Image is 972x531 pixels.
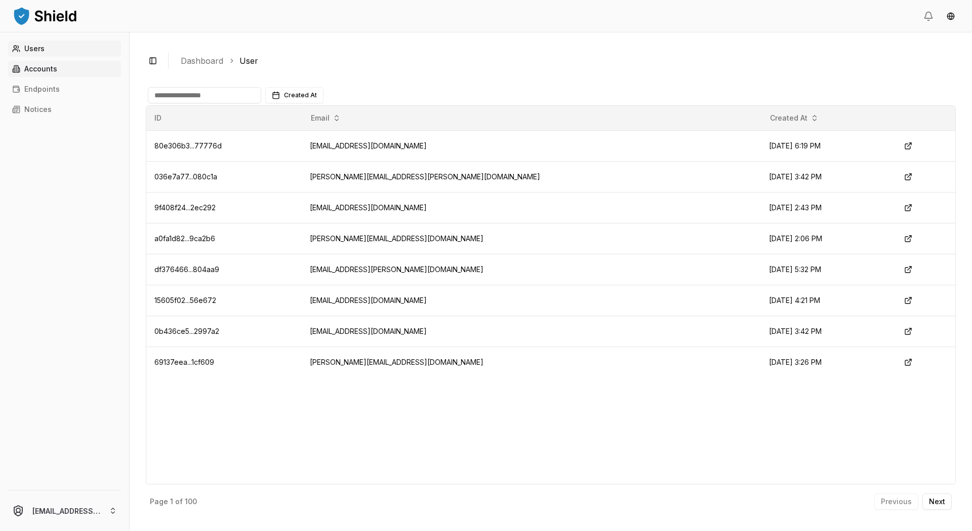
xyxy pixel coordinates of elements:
span: a0fa1d82...9ca2b6 [154,234,215,243]
p: 100 [185,498,197,505]
p: Page [150,498,168,505]
img: ShieldPay Logo [12,6,78,26]
a: User [239,55,258,67]
td: [PERSON_NAME][EMAIL_ADDRESS][PERSON_NAME][DOMAIN_NAME] [302,161,761,192]
a: Users [8,41,121,57]
a: Accounts [8,61,121,77]
span: [DATE] 5:32 PM [769,265,821,274]
a: Notices [8,101,121,118]
span: 9f408f24...2ec292 [154,203,216,212]
span: 15605f02...56e672 [154,296,216,305]
span: 036e7a77...080c1a [154,172,217,181]
span: [DATE] 2:43 PM [769,203,822,212]
span: 69137eea...1cf609 [154,358,214,366]
span: 80e306b3...77776d [154,141,222,150]
nav: breadcrumb [181,55,948,67]
p: Notices [24,106,52,113]
td: [EMAIL_ADDRESS][DOMAIN_NAME] [302,192,761,223]
span: [DATE] 3:42 PM [769,172,822,181]
a: Endpoints [8,81,121,97]
button: Email [307,110,345,126]
p: Accounts [24,65,57,72]
td: [EMAIL_ADDRESS][DOMAIN_NAME] [302,285,761,316]
p: Next [929,498,945,505]
p: [EMAIL_ADDRESS][PERSON_NAME][DOMAIN_NAME] [32,506,101,516]
td: [EMAIL_ADDRESS][PERSON_NAME][DOMAIN_NAME] [302,254,761,285]
td: [PERSON_NAME][EMAIL_ADDRESS][DOMAIN_NAME] [302,347,761,377]
span: [DATE] 6:19 PM [769,141,821,150]
button: [EMAIL_ADDRESS][PERSON_NAME][DOMAIN_NAME] [4,495,125,527]
p: Users [24,45,45,52]
button: Next [922,494,952,510]
p: Endpoints [24,86,60,93]
th: ID [146,106,302,130]
span: [DATE] 4:21 PM [769,296,820,305]
button: Created At [766,110,823,126]
span: df376466...804aa9 [154,265,219,274]
span: [DATE] 2:06 PM [769,234,822,243]
span: [DATE] 3:26 PM [769,358,822,366]
td: [EMAIL_ADDRESS][DOMAIN_NAME] [302,130,761,161]
span: Created At [284,91,317,99]
td: [PERSON_NAME][EMAIL_ADDRESS][DOMAIN_NAME] [302,223,761,254]
p: 1 [170,498,173,505]
p: of [175,498,183,505]
span: 0b436ce5...2997a2 [154,327,219,335]
span: [DATE] 3:42 PM [769,327,822,335]
a: Dashboard [181,55,223,67]
button: Created At [265,87,323,103]
td: [EMAIL_ADDRESS][DOMAIN_NAME] [302,316,761,347]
